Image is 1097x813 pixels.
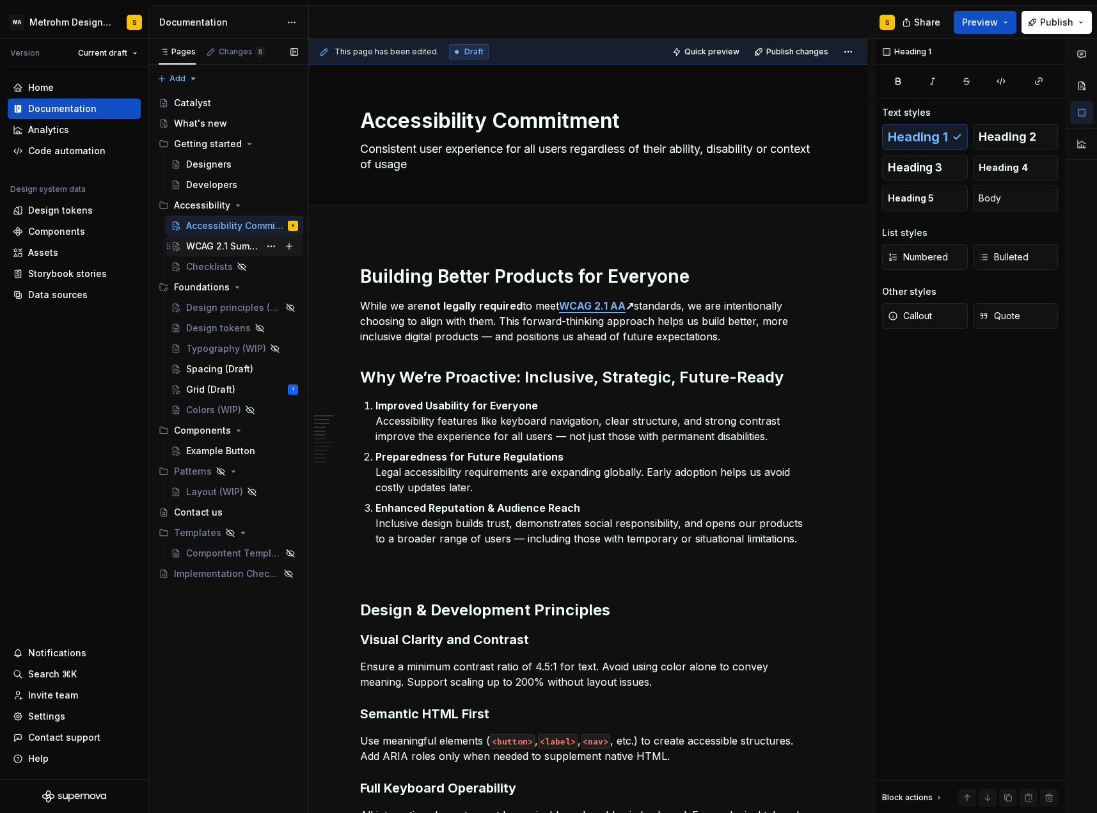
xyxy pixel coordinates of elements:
[358,139,814,175] textarea: Consistent user experience for all users regardless of their ability, disability or context of usage
[10,48,40,58] div: Version
[154,564,303,584] a: Implementation Checklist
[360,600,816,620] h2: Design & Development Principles
[154,195,303,216] div: Accessibility
[170,74,185,84] span: Add
[186,301,281,314] div: Design principles (WIP)
[8,242,141,263] a: Assets
[174,97,211,109] div: Catalyst
[166,482,303,502] a: Layout (WIP)
[28,81,54,94] div: Home
[360,780,516,796] strong: Full Keyboard Operability
[255,47,265,57] span: 8
[8,727,141,748] button: Contact support
[174,567,280,580] div: Implementation Checklist
[186,322,251,335] div: Design tokens
[360,367,816,388] h2: Why We’re Proactive: Inclusive, Strategic, Future-Ready
[154,134,303,154] div: Getting started
[186,547,281,560] div: Compontent Template
[186,342,266,355] div: Typography (WIP)
[166,543,303,564] a: Compontent Template
[375,501,580,514] strong: Enhanced Reputation & Audience Reach
[166,236,303,257] a: WCAG 2.1 Summary (Draft)
[979,130,1036,143] span: Heading 2
[750,43,834,61] button: Publish changes
[973,303,1059,329] button: Quote
[186,158,232,171] div: Designers
[360,706,489,722] strong: Semantic HTML First
[186,363,253,375] div: Spacing (Draft)
[1040,16,1073,29] span: Publish
[979,161,1028,174] span: Heading 4
[8,748,141,769] button: Help
[375,450,564,463] strong: Preparedness for Future Regulations
[166,338,303,359] a: Typography (WIP)
[174,138,242,150] div: Getting started
[166,359,303,379] a: Spacing (Draft)
[166,257,303,277] a: Checklists
[174,526,221,539] div: Templates
[174,465,212,478] div: Patterns
[8,685,141,706] a: Invite team
[42,790,106,803] svg: Supernova Logo
[154,277,303,297] div: Foundations
[166,379,303,400] a: Grid (Draft)T
[8,664,141,684] button: Search ⌘K
[882,793,933,803] div: Block actions
[684,47,739,57] span: Quick preview
[979,192,1001,205] span: Body
[896,11,949,34] button: Share
[882,303,968,329] button: Callout
[186,404,241,416] div: Colors (WIP)
[174,506,223,519] div: Contact us
[28,123,69,136] div: Analytics
[28,288,88,301] div: Data sources
[186,383,235,396] div: Grid (Draft)
[154,93,303,113] a: Catalyst
[186,240,260,253] div: WCAG 2.1 Summary (Draft)
[8,200,141,221] a: Design tokens
[186,485,243,498] div: Layout (WIP)
[28,225,85,238] div: Components
[464,47,484,57] span: Draft
[8,221,141,242] a: Components
[28,204,93,217] div: Design tokens
[78,48,127,58] span: Current draft
[375,500,816,546] p: Inclusive design builds trust, demonstrates social responsibility, and opens our products to a br...
[360,659,816,690] p: Ensure a minimum contrast ratio of 4.5:1 for text. Avoid using color alone to convey meaning. Sup...
[154,461,303,482] div: Patterns
[28,102,97,115] div: Documentation
[882,185,968,211] button: Heading 5
[888,251,948,264] span: Numbered
[8,99,141,119] a: Documentation
[375,449,816,495] p: Legal accessibility requirements are expanding globally. Early adoption helps us avoid costly upd...
[174,424,231,437] div: Components
[166,318,303,338] a: Design tokens
[166,154,303,175] a: Designers
[8,77,141,98] a: Home
[888,192,934,205] span: Heading 5
[291,219,295,232] div: S
[166,400,303,420] a: Colors (WIP)
[219,47,265,57] div: Changes
[360,265,816,288] h1: Building Better Products for Everyone
[154,93,303,584] div: Page tree
[8,706,141,727] a: Settings
[132,17,137,28] div: S
[166,297,303,318] a: Design principles (WIP)
[888,310,932,322] span: Callout
[10,184,86,194] div: Design system data
[668,43,745,61] button: Quick preview
[29,16,111,29] div: Metrohm Design System
[159,47,196,57] div: Pages
[28,689,78,702] div: Invite team
[882,789,944,807] div: Block actions
[973,124,1059,150] button: Heading 2
[360,632,529,647] strong: Visual Clarity and Contrast
[154,70,201,88] button: Add
[28,710,65,723] div: Settings
[360,733,816,764] p: Use meaningful elements ( , , , etc.) to create accessible structures. Add ARIA roles only when n...
[979,310,1020,322] span: Quote
[962,16,998,29] span: Preview
[8,120,141,140] a: Analytics
[28,752,49,765] div: Help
